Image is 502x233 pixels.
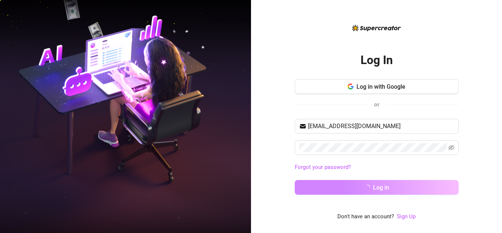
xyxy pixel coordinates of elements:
a: Sign Up [397,212,416,221]
h2: Log In [361,53,393,68]
a: Forgot your password? [295,164,351,170]
span: loading [363,183,371,191]
button: Log in with Google [295,79,459,94]
button: Log in [295,180,459,195]
a: Forgot your password? [295,163,459,172]
a: Sign Up [397,213,416,220]
span: eye-invisible [448,145,454,151]
span: Log in [373,184,389,191]
span: or [374,101,379,108]
span: Log in with Google [356,83,405,90]
span: Don't have an account? [337,212,394,221]
img: logo-BBDzfeDw.svg [352,25,401,31]
input: Your email [308,122,454,131]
